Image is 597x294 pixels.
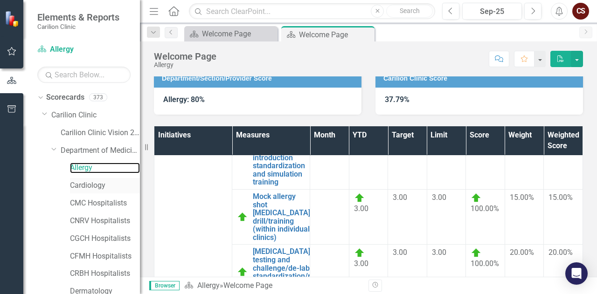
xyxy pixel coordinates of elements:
[202,28,275,40] div: Welcome Page
[70,251,140,262] a: CFMH Hospitalists
[70,216,140,226] a: CNRV Hospitalists
[572,3,589,20] button: CS
[471,204,499,213] span: 100.00%
[154,62,216,68] div: Allergy
[465,6,519,17] div: Sep-25
[510,248,534,257] span: 20.00%
[184,280,361,291] div: »
[253,192,310,242] a: Mock allergy shot [MEDICAL_DATA] drill/training (within individual clinics)
[299,29,372,41] div: Welcome Page
[565,262,588,285] div: Open Intercom Messenger
[37,67,131,83] input: Search Below...
[354,192,365,204] img: On Target
[70,268,140,279] a: CRBH Hospitalists
[37,44,131,55] a: Allergy
[393,193,407,202] span: 3.00
[89,94,107,102] div: 373
[548,193,573,202] span: 15.00%
[548,248,573,257] span: 20.00%
[162,75,357,82] h3: Department/Section/Provider Score
[46,92,84,103] a: Scorecards
[462,3,522,20] button: Sep-25
[70,233,140,244] a: CGCH Hospitalists
[510,193,534,202] span: 15.00%
[471,192,482,204] img: On Target
[400,7,420,14] span: Search
[253,96,310,186] a: High risk/low utilization procedures: in-clinic [MEDICAL_DATA] in allergic patients/food re-intro...
[354,204,368,213] span: 3.00
[187,28,275,40] a: Welcome Page
[432,193,446,202] span: 3.00
[37,23,119,30] small: Carilion Clinic
[197,281,220,290] a: Allergy
[393,248,407,257] span: 3.00
[432,248,446,257] span: 3.00
[70,198,140,209] a: CMC Hospitalists
[223,281,272,290] div: Welcome Page
[70,163,140,173] a: Allergy
[37,12,119,23] span: Elements & Reports
[237,267,248,278] img: On Target
[154,51,216,62] div: Welcome Page
[70,180,140,191] a: Cardiology
[471,247,482,259] img: On Target
[61,128,140,138] a: Carilion Clinic Vision 2025 Scorecard
[189,3,435,20] input: Search ClearPoint...
[385,95,410,104] strong: 37.79%
[383,75,578,82] h3: Carilion Clinic Score
[5,10,21,27] img: ClearPoint Strategy
[354,247,365,259] img: On Target
[149,281,180,290] span: Browser
[61,145,140,156] a: Department of Medicine
[354,259,368,268] span: 3.00
[237,212,248,223] img: On Target
[51,110,140,121] a: Carilion Clinic
[163,95,205,104] strong: Allergy: 80%
[471,259,499,268] span: 100.00%
[386,5,433,18] button: Search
